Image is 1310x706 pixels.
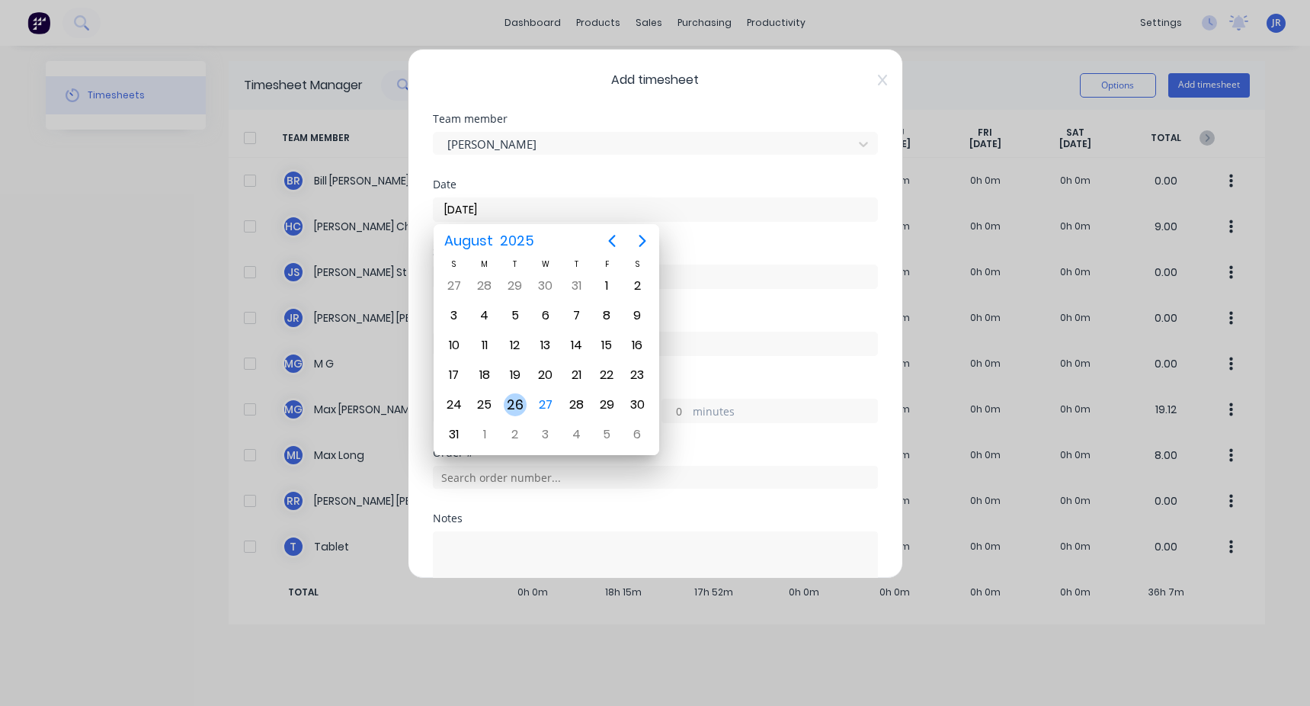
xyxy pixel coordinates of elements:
div: M [469,258,500,271]
div: Friday, August 1, 2025 [595,274,618,297]
input: 0 [662,400,689,422]
span: August [441,227,497,255]
div: Tuesday, July 29, 2025 [504,274,527,297]
div: Monday, August 25, 2025 [473,393,496,416]
div: Friday, August 8, 2025 [595,304,618,327]
div: Tuesday, August 26, 2025 [504,393,527,416]
div: Saturday, September 6, 2025 [626,423,649,446]
div: W [530,258,561,271]
div: Order # [433,448,878,458]
div: Thursday, August 14, 2025 [565,334,588,357]
div: Start time [433,246,878,257]
div: F [591,258,622,271]
button: Previous page [597,226,627,256]
input: Search order number... [433,466,878,489]
div: Sunday, August 24, 2025 [443,393,466,416]
span: 2025 [497,227,538,255]
div: S [622,258,652,271]
span: Add timesheet [433,71,878,89]
label: minutes [693,403,877,422]
div: Saturday, August 9, 2025 [626,304,649,327]
div: Hours worked [433,380,878,391]
div: Friday, August 22, 2025 [595,364,618,387]
div: Thursday, August 7, 2025 [565,304,588,327]
div: Saturday, August 30, 2025 [626,393,649,416]
div: Tuesday, August 19, 2025 [504,364,527,387]
div: Finish time [433,313,878,324]
div: Saturday, August 16, 2025 [626,334,649,357]
button: Next page [627,226,658,256]
div: Friday, September 5, 2025 [595,423,618,446]
div: Thursday, August 28, 2025 [565,393,588,416]
div: Thursday, August 21, 2025 [565,364,588,387]
div: Thursday, July 31, 2025 [565,274,588,297]
div: Wednesday, September 3, 2025 [534,423,557,446]
div: Tuesday, August 12, 2025 [504,334,527,357]
div: Tuesday, September 2, 2025 [504,423,527,446]
div: S [439,258,469,271]
div: Wednesday, August 6, 2025 [534,304,557,327]
div: Monday, September 1, 2025 [473,423,496,446]
div: Saturday, August 23, 2025 [626,364,649,387]
div: Today, Wednesday, August 27, 2025 [534,393,557,416]
div: T [500,258,530,271]
div: Monday, August 4, 2025 [473,304,496,327]
button: August2025 [435,227,544,255]
div: Thursday, September 4, 2025 [565,423,588,446]
div: Friday, August 29, 2025 [595,393,618,416]
div: Sunday, August 17, 2025 [443,364,466,387]
div: Monday, August 11, 2025 [473,334,496,357]
div: Sunday, July 27, 2025 [443,274,466,297]
div: Wednesday, August 13, 2025 [534,334,557,357]
div: Sunday, August 3, 2025 [443,304,466,327]
div: T [561,258,591,271]
div: Monday, July 28, 2025 [473,274,496,297]
div: Team member [433,114,878,124]
div: Sunday, August 10, 2025 [443,334,466,357]
div: Friday, August 15, 2025 [595,334,618,357]
div: Tuesday, August 5, 2025 [504,304,527,327]
div: Wednesday, July 30, 2025 [534,274,557,297]
div: Monday, August 18, 2025 [473,364,496,387]
div: Sunday, August 31, 2025 [443,423,466,446]
div: Notes [433,513,878,524]
div: Wednesday, August 20, 2025 [534,364,557,387]
div: Saturday, August 2, 2025 [626,274,649,297]
div: Date [433,179,878,190]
